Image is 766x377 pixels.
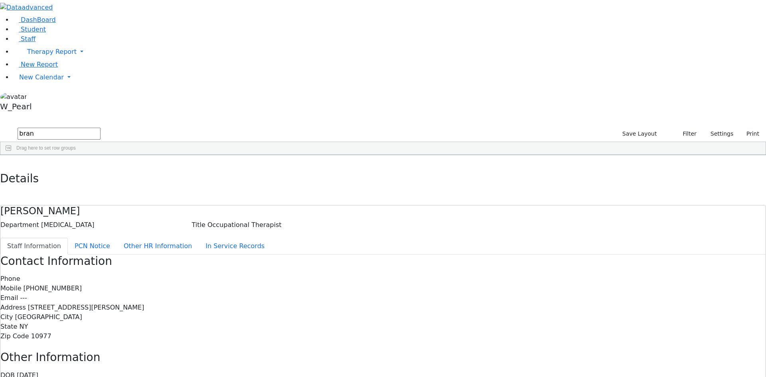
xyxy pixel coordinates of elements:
[13,26,46,33] a: Student
[13,69,766,85] a: New Calendar
[68,238,117,255] button: PCN Notice
[207,221,282,229] span: Occupational Therapist
[19,73,64,81] span: New Calendar
[13,35,36,43] a: Staff
[0,238,68,255] button: Staff Information
[0,312,13,322] label: City
[41,221,95,229] span: [MEDICAL_DATA]
[13,16,56,24] a: DashBoard
[0,255,766,268] h3: Contact Information
[15,313,82,321] span: [GEOGRAPHIC_DATA]
[0,284,21,293] label: Mobile
[16,145,76,151] span: Drag here to set row groups
[199,238,271,255] button: In Service Records
[13,61,58,68] a: New Report
[18,128,101,140] input: Search
[0,351,766,364] h3: Other Information
[21,16,56,24] span: DashBoard
[700,128,737,140] button: Settings
[31,332,51,340] span: 10977
[0,303,26,312] label: Address
[0,205,766,217] h4: [PERSON_NAME]
[117,238,199,255] button: Other HR Information
[21,35,36,43] span: Staff
[0,220,39,230] label: Department
[192,220,205,230] label: Title
[619,128,660,140] button: Save Layout
[21,26,46,33] span: Student
[19,323,28,330] span: NY
[0,322,17,332] label: State
[24,284,82,292] span: [PHONE_NUMBER]
[672,128,700,140] button: Filter
[0,274,20,284] label: Phone
[28,304,144,311] span: [STREET_ADDRESS][PERSON_NAME]
[27,48,77,55] span: Therapy Report
[737,128,763,140] button: Print
[0,293,18,303] label: Email
[21,61,58,68] span: New Report
[20,294,27,302] span: ---
[13,44,766,60] a: Therapy Report
[0,332,29,341] label: Zip Code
